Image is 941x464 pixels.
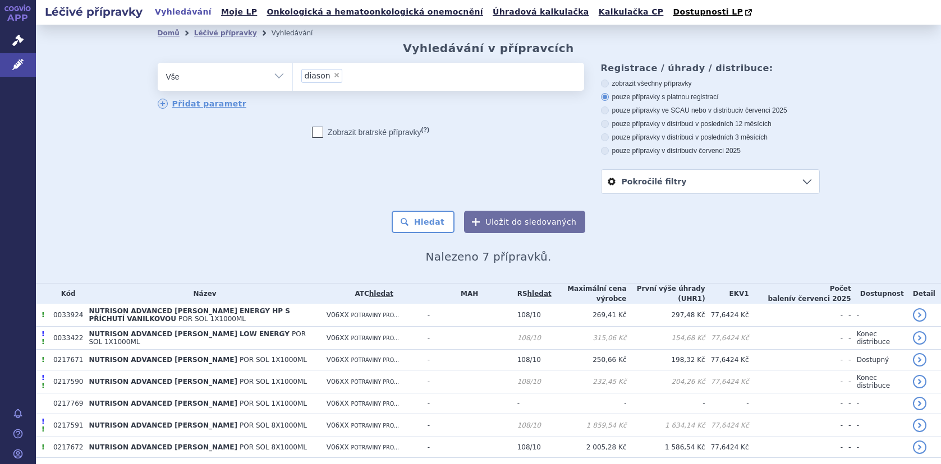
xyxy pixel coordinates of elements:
label: pouze přípravky s platnou registrací [601,92,820,101]
span: 108/10 [517,356,541,364]
td: - [422,437,512,458]
td: 269,41 Kč [552,304,627,327]
label: pouze přípravky ve SCAU nebo v distribuci [601,106,820,115]
a: Domů [158,29,180,37]
td: - [627,393,705,414]
td: - [749,393,843,414]
td: - [749,327,843,350]
td: 1 586,54 Kč [627,437,705,458]
td: 77,6424 Kč [705,437,749,458]
span: POTRAVINY PRO... [351,379,399,385]
a: Dostupnosti LP [669,4,758,20]
a: hledat [369,290,393,298]
td: 297,48 Kč [627,304,705,327]
span: POR SOL 8X1000ML [240,421,307,429]
span: POR SOL 1X1000ML [240,378,307,386]
span: V06XX [327,400,349,407]
abbr: (?) [421,126,429,133]
td: - [552,393,627,414]
td: 0217591 [48,414,83,437]
td: 0033422 [48,327,83,350]
span: NUTRISON ADVANCED [PERSON_NAME] LOW ENERGY [89,330,289,338]
td: - [843,304,851,327]
td: Dostupný [851,350,907,370]
td: 77,6424 Kč [705,304,749,327]
a: Pokročilé filtry [602,170,819,193]
td: 0217671 [48,350,83,370]
button: Hledat [392,211,455,233]
td: - [843,370,851,393]
a: detail [913,331,926,345]
span: POR SOL 1X1000ML [89,330,306,346]
span: V06XX [327,356,349,364]
span: NUTRISON ADVANCED [PERSON_NAME] ENERGY HP S PŘÍCHUTÍ VANILKOVOU [89,307,290,323]
td: - [843,327,851,350]
td: - [422,350,512,370]
a: Léčivé přípravky [194,29,257,37]
a: detail [913,397,926,410]
a: Kalkulačka CP [595,4,667,20]
span: v červenci 2025 [791,295,851,303]
td: 154,68 Kč [627,327,705,350]
span: NUTRISON ADVANCED [PERSON_NAME] [89,356,237,364]
td: 204,26 Kč [627,370,705,393]
span: Tento přípravek má více úhrad. [42,311,44,319]
button: Uložit do sledovaných [464,211,585,233]
h2: Léčivé přípravky [36,4,152,20]
th: MAH [422,284,512,304]
td: 77,6424 Kč [705,414,749,437]
span: V06XX [327,311,349,319]
span: POR SOL 8X1000ML [240,443,307,451]
a: Vyhledávání [152,4,215,20]
span: Nalezeno 7 přípravků. [426,250,552,263]
td: - [851,304,907,327]
a: Onkologická a hematoonkologická onemocnění [263,4,486,20]
td: - [851,393,907,414]
th: EKV1 [705,284,749,304]
span: Poslední data tohoto produktu jsou ze SCAU platného k 01.01.2025. [42,330,44,338]
td: - [851,414,907,437]
th: Dostupnost [851,284,907,304]
td: 250,66 Kč [552,350,627,370]
span: POR SOL 1X1000ML [240,356,307,364]
td: - [843,414,851,437]
span: Tento přípravek má více úhrad. [42,382,44,389]
span: V06XX [327,421,349,429]
li: Vyhledávání [272,25,328,41]
th: RS [512,284,552,304]
td: - [749,304,843,327]
th: Název [83,284,320,304]
span: Tento přípravek má více úhrad. [42,338,44,346]
span: POTRAVINY PRO... [351,357,399,363]
td: - [843,393,851,414]
a: Přidat parametr [158,99,247,109]
h2: Vyhledávání v přípravcích [403,41,574,55]
span: × [333,72,340,78]
a: hledat [527,290,552,298]
td: 77,6424 Kč [705,350,749,370]
label: pouze přípravky v distribuci v posledních 3 měsících [601,133,820,142]
span: NUTRISON ADVANCED [PERSON_NAME] [89,378,237,386]
a: Úhradová kalkulačka [489,4,593,20]
td: - [851,437,907,458]
th: První výše úhrady (UHR1) [627,284,705,304]
span: NUTRISON ADVANCED [PERSON_NAME] [89,400,237,407]
td: - [422,414,512,437]
td: 0217590 [48,370,83,393]
td: - [843,437,851,458]
td: - [422,393,512,414]
span: 108/10 [517,443,541,451]
span: POR SOL 1X1000ML [178,315,246,323]
span: Dostupnosti LP [673,7,743,16]
td: 0217769 [48,393,83,414]
input: diason [346,68,352,82]
span: v červenci 2025 [740,106,787,114]
span: POTRAVINY PRO... [351,444,399,451]
span: 108/10 [517,311,541,319]
span: 108/10 [517,378,541,386]
span: POTRAVINY PRO... [351,312,399,318]
td: 1 634,14 Kč [627,414,705,437]
td: 315,06 Kč [552,327,627,350]
td: 77,6424 Kč [705,327,749,350]
td: 198,32 Kč [627,350,705,370]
